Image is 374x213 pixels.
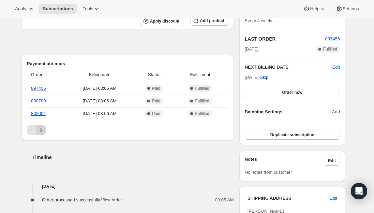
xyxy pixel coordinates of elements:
span: [DATE] · 03:06 AM [67,98,132,104]
button: Add [328,106,344,117]
span: [DATE] · [245,75,269,80]
button: Apply discount [140,16,184,26]
span: Edit [330,195,337,202]
span: No notes from customer [245,170,292,175]
span: Apply discount [150,18,180,24]
a: View order [101,197,122,202]
span: Billing date [67,71,132,78]
span: Fulfilled [195,98,209,104]
span: Edit [328,158,336,164]
span: Skip [260,74,268,81]
button: Subscriptions [39,4,77,14]
h2: Timeline [32,154,234,161]
button: Edit [332,64,340,71]
h2: LAST ORDER [245,35,325,42]
nav: Pagination [27,125,228,135]
span: [DATE] · 03:06 AM [67,110,132,117]
span: Fulfilled [195,111,209,116]
button: Duplicate subscription [245,130,340,140]
span: Paid [152,86,160,91]
button: Settings [332,4,363,14]
h3: Notes [245,156,324,166]
span: Paid [152,111,160,116]
span: Order processed successfully. [42,197,122,202]
span: Every 4 weeks [245,18,274,23]
span: Paid [152,98,160,104]
span: Fulfilled [323,46,337,52]
button: Order now [245,88,340,97]
span: Status [136,71,172,78]
h2: Payment attempts [27,60,228,67]
span: Analytics [15,6,33,12]
button: Edit [324,156,340,166]
a: 880780 [31,98,46,103]
span: Duplicate subscription [270,132,314,138]
button: Edit [326,193,341,204]
span: Subscriptions [43,6,73,12]
span: Help [310,6,319,12]
h3: SHIPPING ADDRESS [248,195,330,202]
a: 862004 [31,111,46,116]
button: Tools [78,4,104,14]
span: [DATE] [245,46,259,53]
span: [DATE] · 03:05 AM [67,85,132,92]
span: Order now [282,90,302,95]
span: Add [332,109,340,115]
h2: NEXT BILLING DATE [245,64,332,71]
h6: Batching Settings [245,109,332,115]
span: Tools [83,6,93,12]
th: Order [27,67,65,82]
button: Next [36,125,46,135]
a: 897456 [325,36,340,41]
div: Open Intercom Messenger [351,183,367,199]
button: Skip [256,72,272,83]
button: 897456 [325,35,340,42]
button: Help [299,4,330,14]
h4: [DATE] [21,183,234,190]
a: 897456 [31,86,46,91]
span: 03:05 AM [215,197,234,203]
span: Add product [200,18,224,24]
button: Add product [190,16,228,26]
button: Analytics [11,4,37,14]
span: Fulfilled [195,86,209,91]
span: Fulfillment [176,71,224,78]
span: Settings [343,6,359,12]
